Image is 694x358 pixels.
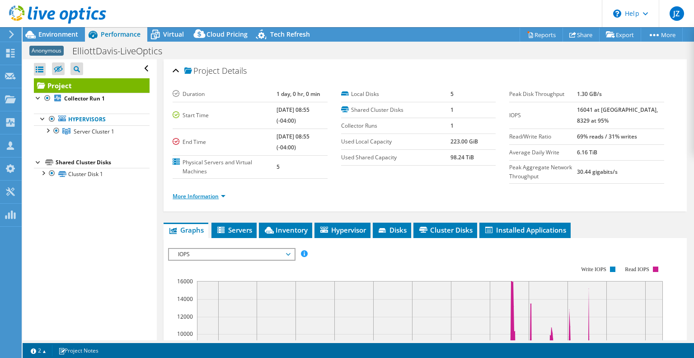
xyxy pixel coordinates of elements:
[450,90,454,98] b: 5
[277,163,280,171] b: 5
[509,163,577,181] label: Peak Aggregate Network Throughput
[206,30,248,38] span: Cloud Pricing
[34,78,150,93] a: Project
[641,28,683,42] a: More
[177,295,193,303] text: 14000
[377,225,407,234] span: Disks
[509,132,577,141] label: Read/Write Ratio
[64,95,105,102] b: Collector Run 1
[34,114,150,125] a: Hypervisors
[613,10,621,18] svg: \n
[34,93,150,105] a: Collector Run 1
[450,106,454,114] b: 1
[277,133,309,151] b: [DATE] 08:55 (-04:00)
[173,138,277,147] label: End Time
[216,225,252,234] span: Servers
[101,30,141,38] span: Performance
[173,192,225,200] a: More Information
[222,65,247,76] span: Details
[177,313,193,320] text: 12000
[509,90,577,99] label: Peak Disk Throughput
[450,138,478,145] b: 223.00 GiB
[34,168,150,180] a: Cluster Disk 1
[277,90,320,98] b: 1 day, 0 hr, 0 min
[173,249,290,260] span: IOPS
[509,111,577,120] label: IOPS
[341,90,451,99] label: Local Disks
[68,46,176,56] h1: ElliottDavis-LiveOptics
[509,148,577,157] label: Average Daily Write
[168,225,204,234] span: Graphs
[563,28,600,42] a: Share
[177,277,193,285] text: 16000
[277,106,309,124] b: [DATE] 08:55 (-04:00)
[173,111,277,120] label: Start Time
[177,330,193,338] text: 10000
[670,6,684,21] span: JZ
[163,30,184,38] span: Virtual
[520,28,563,42] a: Reports
[450,122,454,129] b: 1
[625,266,650,272] text: Read IOPS
[38,30,78,38] span: Environment
[577,148,597,156] b: 6.16 TiB
[577,106,658,124] b: 16041 at [GEOGRAPHIC_DATA], 8329 at 95%
[577,90,602,98] b: 1.30 GB/s
[173,90,277,99] label: Duration
[418,225,473,234] span: Cluster Disks
[581,266,606,272] text: Write IOPS
[24,345,52,356] a: 2
[270,30,310,38] span: Tech Refresh
[341,121,451,130] label: Collector Runs
[341,105,451,115] label: Shared Cluster Disks
[341,137,451,146] label: Used Local Capacity
[577,133,637,140] b: 69% reads / 31% writes
[34,125,150,137] a: Server Cluster 1
[52,345,105,356] a: Project Notes
[599,28,641,42] a: Export
[56,157,150,168] div: Shared Cluster Disks
[173,158,277,176] label: Physical Servers and Virtual Machines
[29,46,64,56] span: Anonymous
[450,153,474,161] b: 98.24 TiB
[577,168,618,176] b: 30.44 gigabits/s
[319,225,366,234] span: Hypervisor
[74,128,114,135] span: Server Cluster 1
[184,67,220,76] span: Project
[341,153,451,162] label: Used Shared Capacity
[263,225,308,234] span: Inventory
[484,225,566,234] span: Installed Applications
